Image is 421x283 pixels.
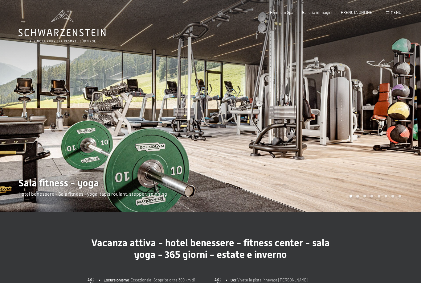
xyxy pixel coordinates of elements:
div: Carousel Page 1 (Current Slide) [349,195,352,198]
strong: Escursionismo: [104,277,130,282]
div: Carousel Page 6 [385,195,387,198]
div: Carousel Page 5 [378,195,380,198]
a: Galleria immagini [302,10,332,15]
div: Carousel Page 3 [363,195,366,198]
div: Carousel Page 4 [370,195,373,198]
div: Carousel Pagination [347,195,401,198]
a: Premium Spa [270,10,293,15]
span: Vacanza attiva - hotel benessere - fitness center - sala yoga - 365 giorni - estate e inverno [91,237,330,260]
div: Carousel Page 2 [356,195,359,198]
div: Carousel Page 8 [399,195,401,198]
a: PRENOTA ONLINE [341,10,372,15]
strong: Sci: [231,277,237,282]
span: Menu [391,10,401,15]
div: Carousel Page 7 [391,195,394,198]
